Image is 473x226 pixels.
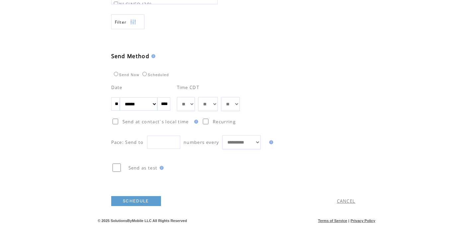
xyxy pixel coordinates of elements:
span: Show filters [115,19,127,25]
a: SCHEDULE [111,196,161,206]
label: Send Now [112,73,139,77]
a: CANCEL [337,198,355,204]
span: Send as test [128,165,158,171]
img: help.gif [192,120,198,124]
img: help.gif [158,166,164,170]
input: NLCINFO (29) [114,2,118,6]
span: | [348,219,349,223]
input: Scheduled [142,72,147,76]
a: Terms of Service [318,219,347,223]
span: Time CDT [177,84,199,90]
a: Privacy Policy [351,219,375,223]
span: Date [111,84,122,90]
span: Pace: Send to [111,139,144,145]
img: help.gif [267,140,273,144]
label: Scheduled [141,73,169,77]
img: filters.png [130,15,136,30]
span: © 2025 SolutionsByMobile LLC All Rights Reserved [98,219,187,223]
a: Filter [111,14,144,29]
span: Send at contact`s local time [122,119,189,125]
img: help.gif [149,54,155,58]
span: numbers every [184,139,219,145]
label: NLCINFO (29) [113,1,152,7]
span: Recurring [213,119,236,125]
input: Send Now [114,72,118,76]
span: Send Method [111,53,150,60]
